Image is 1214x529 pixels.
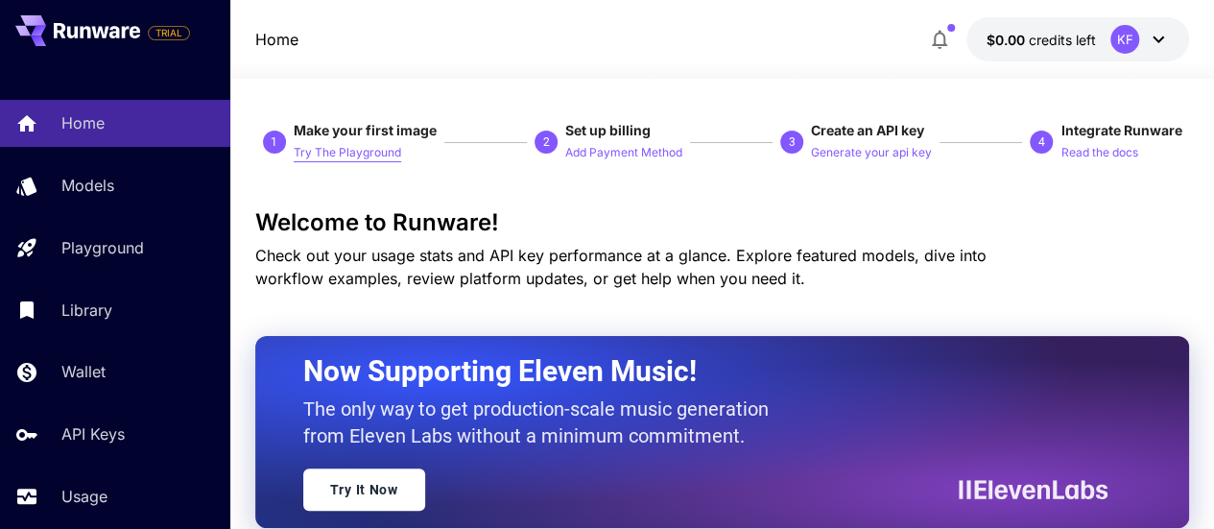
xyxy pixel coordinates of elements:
[271,133,277,151] p: 1
[966,17,1189,61] button: $0.00KF
[61,485,107,508] p: Usage
[148,21,190,44] span: Add your payment card to enable full platform functionality.
[294,140,401,163] button: Try The Playground
[255,209,1190,236] h3: Welcome to Runware!
[811,122,924,138] span: Create an API key
[255,246,987,288] span: Check out your usage stats and API key performance at a glance. Explore featured models, dive int...
[986,30,1095,50] div: $0.00
[565,144,682,162] p: Add Payment Method
[61,174,114,197] p: Models
[811,144,932,162] p: Generate your api key
[1028,32,1095,48] span: credits left
[61,111,105,134] p: Home
[986,32,1028,48] span: $0.00
[255,28,298,51] a: Home
[1110,25,1139,54] div: KF
[1118,437,1214,529] iframe: Chat Widget
[1060,144,1137,162] p: Read the docs
[1060,140,1137,163] button: Read the docs
[565,122,651,138] span: Set up billing
[294,122,437,138] span: Make your first image
[303,469,425,511] a: Try It Now
[149,26,189,40] span: TRIAL
[61,236,144,259] p: Playground
[61,360,106,383] p: Wallet
[1060,122,1181,138] span: Integrate Runware
[303,353,1094,390] h2: Now Supporting Eleven Music!
[303,396,783,449] p: The only way to get production-scale music generation from Eleven Labs without a minimum commitment.
[565,140,682,163] button: Add Payment Method
[1038,133,1045,151] p: 4
[61,299,112,322] p: Library
[61,422,125,445] p: API Keys
[255,28,298,51] nav: breadcrumb
[294,144,401,162] p: Try The Playground
[811,140,932,163] button: Generate your api key
[789,133,796,151] p: 3
[542,133,549,151] p: 2
[1118,437,1214,529] div: Chatt-widget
